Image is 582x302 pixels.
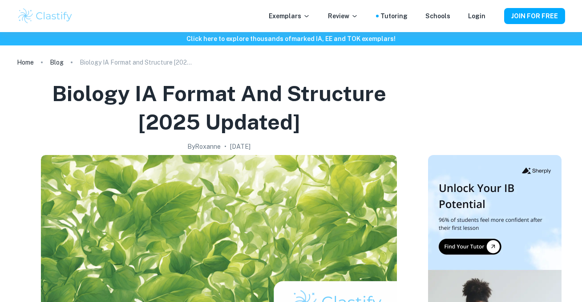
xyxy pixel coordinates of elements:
button: JOIN FOR FREE [504,8,565,24]
h6: Click here to explore thousands of marked IA, EE and TOK exemplars ! [2,34,580,44]
p: Review [328,11,358,21]
p: • [224,142,226,151]
h2: [DATE] [230,142,251,151]
p: Exemplars [269,11,310,21]
a: Tutoring [380,11,408,21]
a: Schools [425,11,450,21]
img: Clastify logo [17,7,73,25]
p: Biology IA Format and Structure [2025 updated] [80,57,195,67]
a: Blog [50,56,64,69]
h2: By Roxanne [187,142,221,151]
a: Home [17,56,34,69]
button: Help and Feedback [493,14,497,18]
h1: Biology IA Format and Structure [2025 updated] [20,79,417,136]
a: Login [468,11,485,21]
